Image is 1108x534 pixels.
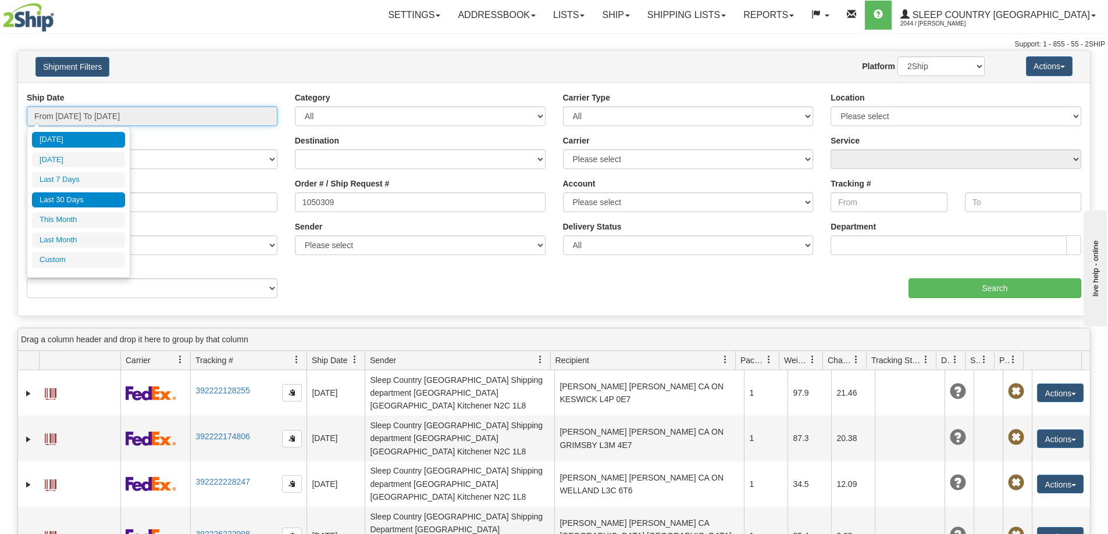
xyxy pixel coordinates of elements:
label: Tracking # [831,178,871,189]
span: Tracking # [195,354,233,366]
label: Department [831,221,876,232]
li: This Month [32,212,125,228]
a: Settings [379,1,449,30]
a: Sender filter column settings [530,350,550,370]
span: Pickup Not Assigned [1008,475,1024,491]
td: 87.3 [788,415,831,461]
td: [DATE] [307,415,365,461]
a: Pickup Status filter column settings [1003,350,1023,370]
span: Unknown [950,429,966,446]
li: [DATE] [32,132,125,148]
label: Carrier [563,135,590,146]
span: Pickup Not Assigned [1008,429,1024,446]
a: Expand [23,479,34,490]
span: Unknown [950,384,966,400]
li: [DATE] [32,152,125,168]
a: 392222128255 [195,386,250,395]
img: logo2044.jpg [3,3,54,32]
img: 2 - FedEx Express® [126,476,176,491]
a: Ship [593,1,638,30]
td: Sleep Country [GEOGRAPHIC_DATA] Shipping department [GEOGRAPHIC_DATA] [GEOGRAPHIC_DATA] Kitchener... [365,415,554,461]
span: Recipient [555,354,589,366]
label: Service [831,135,860,146]
span: Charge [828,354,852,366]
td: 97.9 [788,370,831,415]
img: 2 - FedEx Express® [126,431,176,446]
label: Order # / Ship Request # [295,178,390,189]
li: Last 7 Days [32,172,125,188]
span: Delivery Status [941,354,951,366]
td: 21.46 [831,370,875,415]
td: [PERSON_NAME] [PERSON_NAME] CA ON WELLAND L3C 6T6 [554,461,744,507]
td: 34.5 [788,461,831,507]
label: Carrier Type [563,92,610,103]
input: Search [909,278,1081,298]
a: Delivery Status filter column settings [945,350,965,370]
a: Label [45,428,56,447]
span: Ship Date [312,354,347,366]
a: 392222174806 [195,432,250,441]
button: Actions [1037,384,1084,402]
span: Unknown [950,475,966,491]
a: Sleep Country [GEOGRAPHIC_DATA] 2044 / [PERSON_NAME] [892,1,1105,30]
a: Charge filter column settings [846,350,866,370]
a: Shipping lists [639,1,735,30]
div: Support: 1 - 855 - 55 - 2SHIP [3,40,1105,49]
td: 1 [744,370,788,415]
span: 2044 / [PERSON_NAME] [900,18,988,30]
input: From [831,192,947,212]
a: Label [45,383,56,402]
div: grid grouping header [18,328,1090,351]
button: Shipment Filters [35,57,109,77]
a: Carrier filter column settings [170,350,190,370]
a: Recipient filter column settings [715,350,735,370]
label: Sender [295,221,322,232]
li: Last 30 Days [32,192,125,208]
span: Pickup Not Assigned [1008,384,1024,400]
a: Expand [23,388,34,399]
button: Actions [1026,56,1073,76]
td: [DATE] [307,370,365,415]
td: [DATE] [307,461,365,507]
button: Actions [1037,475,1084,493]
a: Addressbook [449,1,544,30]
td: 1 [744,415,788,461]
a: Tracking Status filter column settings [916,350,936,370]
span: Sender [370,354,396,366]
td: Sleep Country [GEOGRAPHIC_DATA] Shipping department [GEOGRAPHIC_DATA] [GEOGRAPHIC_DATA] Kitchener... [365,461,554,507]
label: Delivery Status [563,221,622,232]
a: 392222228247 [195,477,250,486]
a: Packages filter column settings [759,350,779,370]
li: Last Month [32,232,125,248]
span: Packages [740,354,765,366]
a: Shipment Issues filter column settings [974,350,994,370]
span: Carrier [126,354,151,366]
span: Sleep Country [GEOGRAPHIC_DATA] [910,10,1090,20]
a: Label [45,474,56,493]
a: Weight filter column settings [803,350,822,370]
a: Expand [23,433,34,445]
a: Tracking # filter column settings [287,350,307,370]
a: Reports [735,1,803,30]
input: To [965,192,1081,212]
td: [PERSON_NAME] [PERSON_NAME] CA ON KESWICK L4P 0E7 [554,370,744,415]
td: [PERSON_NAME] [PERSON_NAME] CA ON GRIMSBY L3M 4E7 [554,415,744,461]
label: Platform [862,60,895,72]
a: Ship Date filter column settings [345,350,365,370]
li: Custom [32,252,125,268]
td: 20.38 [831,415,875,461]
label: Location [831,92,864,103]
button: Copy to clipboard [282,430,302,447]
td: 1 [744,461,788,507]
span: Pickup Status [999,354,1009,366]
span: Weight [784,354,808,366]
label: Ship Date [27,92,65,103]
span: Tracking Status [871,354,922,366]
td: 12.09 [831,461,875,507]
label: Category [295,92,330,103]
button: Copy to clipboard [282,475,302,493]
span: Shipment Issues [970,354,980,366]
label: Account [563,178,596,189]
iframe: chat widget [1081,207,1107,326]
img: 2 - FedEx Express® [126,386,176,400]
